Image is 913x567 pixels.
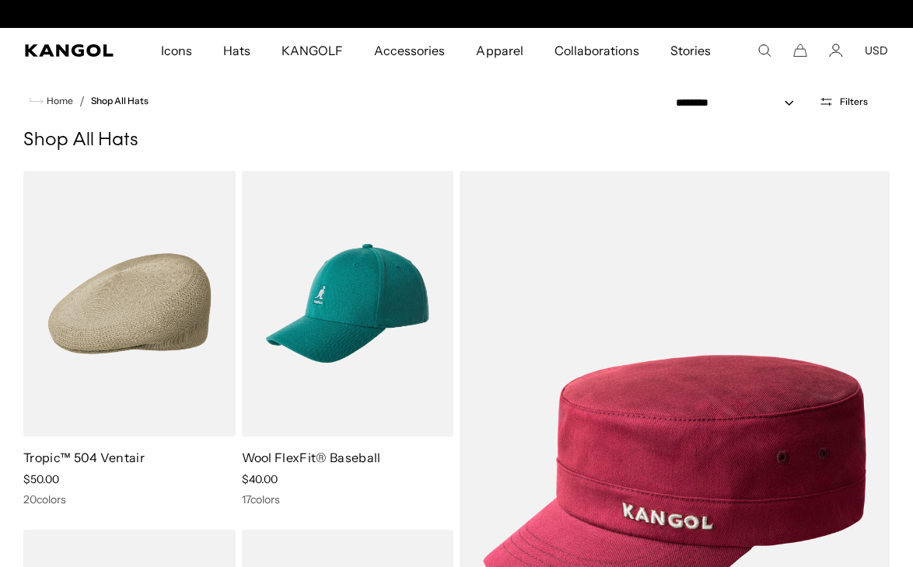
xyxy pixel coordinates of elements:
a: Kangol [25,44,114,57]
a: Hats [208,28,266,73]
span: $50.00 [23,472,59,486]
div: 17 colors [242,492,454,506]
span: Home [44,96,73,106]
span: Filters [840,96,868,107]
a: KANGOLF [266,28,359,73]
button: Cart [793,43,807,57]
h1: Shop All Hats [23,129,890,152]
span: $40.00 [242,472,278,486]
div: Announcement [296,8,617,20]
span: Icons [161,28,192,73]
button: Open filters [810,95,877,109]
a: Home [30,94,73,108]
img: Tropic™ 504 Ventair [23,171,236,437]
select: Sort by: Featured [670,95,810,111]
li: / [73,92,85,110]
a: Apparel [460,28,538,73]
a: Collaborations [539,28,655,73]
a: Wool FlexFit® Baseball [242,450,381,465]
a: Account [829,43,843,57]
span: Apparel [476,28,523,73]
img: Wool FlexFit® Baseball [242,171,454,437]
span: Stories [670,28,711,73]
span: Hats [223,28,250,73]
span: Accessories [374,28,445,73]
a: Accessories [359,28,460,73]
summary: Search here [757,43,771,57]
div: 1 of 2 [296,8,617,20]
a: Tropic™ 504 Ventair [23,450,145,465]
span: KANGOLF [282,28,343,73]
span: Collaborations [554,28,639,73]
slideshow-component: Announcement bar [296,8,617,20]
a: Shop All Hats [91,96,149,106]
a: Stories [655,28,726,73]
div: 20 colors [23,492,236,506]
button: USD [865,43,888,57]
a: Icons [145,28,208,73]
